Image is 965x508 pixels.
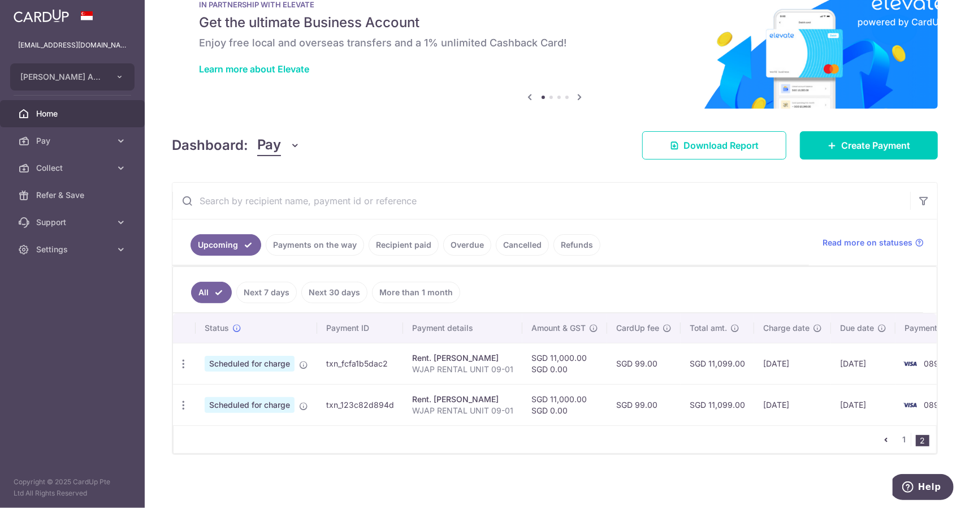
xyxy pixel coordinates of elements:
[317,313,403,343] th: Payment ID
[36,108,111,119] span: Home
[683,139,759,152] span: Download Report
[681,384,754,425] td: SGD 11,099.00
[522,343,607,384] td: SGD 11,000.00 SGD 0.00
[266,234,364,256] a: Payments on the way
[899,357,921,371] img: Bank Card
[893,474,954,502] iframe: Opens a widget where you can find more information
[924,359,944,368] span: 0894
[301,282,367,303] a: Next 30 days
[172,183,910,219] input: Search by recipient name, payment id or reference
[616,322,659,334] span: CardUp fee
[36,162,111,174] span: Collect
[205,397,295,413] span: Scheduled for charge
[800,131,938,160] a: Create Payment
[897,433,911,446] a: 1
[317,384,403,425] td: txn_123c82d894d
[36,190,111,201] span: Refer & Save
[403,313,522,343] th: Payment details
[754,343,831,384] td: [DATE]
[372,282,460,303] a: More than 1 month
[257,135,281,156] span: Pay
[205,356,295,372] span: Scheduled for charge
[823,237,924,248] a: Read more on statuses
[191,282,232,303] a: All
[522,384,607,425] td: SGD 11,000.00 SGD 0.00
[369,234,439,256] a: Recipient paid
[823,237,912,248] span: Read more on statuses
[607,384,681,425] td: SGD 99.00
[496,234,549,256] a: Cancelled
[916,435,929,446] li: 2
[36,135,111,147] span: Pay
[831,343,895,384] td: [DATE]
[191,234,261,256] a: Upcoming
[879,426,936,453] nav: pager
[36,217,111,228] span: Support
[924,400,944,410] span: 0894
[317,343,403,384] td: txn_fcfa1b5dac2
[690,322,727,334] span: Total amt.
[681,343,754,384] td: SGD 11,099.00
[236,282,297,303] a: Next 7 days
[412,394,513,405] div: Rent. [PERSON_NAME]
[199,36,911,50] h6: Enjoy free local and overseas transfers and a 1% unlimited Cashback Card!
[20,71,104,83] span: [PERSON_NAME] Anaesthetic Practice
[553,234,600,256] a: Refunds
[412,352,513,364] div: Rent. [PERSON_NAME]
[36,244,111,255] span: Settings
[831,384,895,425] td: [DATE]
[199,63,309,75] a: Learn more about Elevate
[840,322,874,334] span: Due date
[205,322,229,334] span: Status
[531,322,586,334] span: Amount & GST
[899,398,921,412] img: Bank Card
[14,9,69,23] img: CardUp
[754,384,831,425] td: [DATE]
[412,405,513,416] p: WJAP RENTAL UNIT 09-01
[18,40,127,51] p: [EMAIL_ADDRESS][DOMAIN_NAME]
[763,322,810,334] span: Charge date
[199,14,911,32] h5: Get the ultimate Business Account
[257,135,301,156] button: Pay
[642,131,786,160] a: Download Report
[841,139,910,152] span: Create Payment
[607,343,681,384] td: SGD 99.00
[443,234,491,256] a: Overdue
[412,364,513,375] p: WJAP RENTAL UNIT 09-01
[10,63,135,91] button: [PERSON_NAME] Anaesthetic Practice
[172,135,248,156] h4: Dashboard:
